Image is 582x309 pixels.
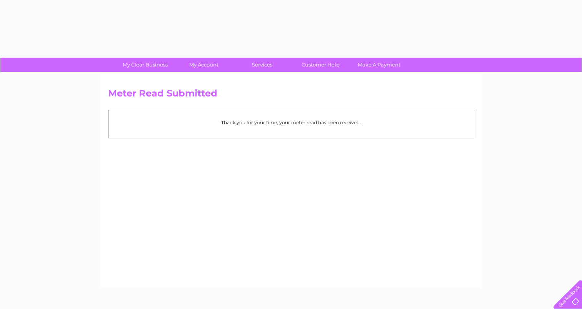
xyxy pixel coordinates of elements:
[112,119,470,126] p: Thank you for your time, your meter read has been received.
[172,58,235,72] a: My Account
[113,58,177,72] a: My Clear Business
[230,58,294,72] a: Services
[347,58,411,72] a: Make A Payment
[289,58,352,72] a: Customer Help
[108,88,474,103] h2: Meter Read Submitted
